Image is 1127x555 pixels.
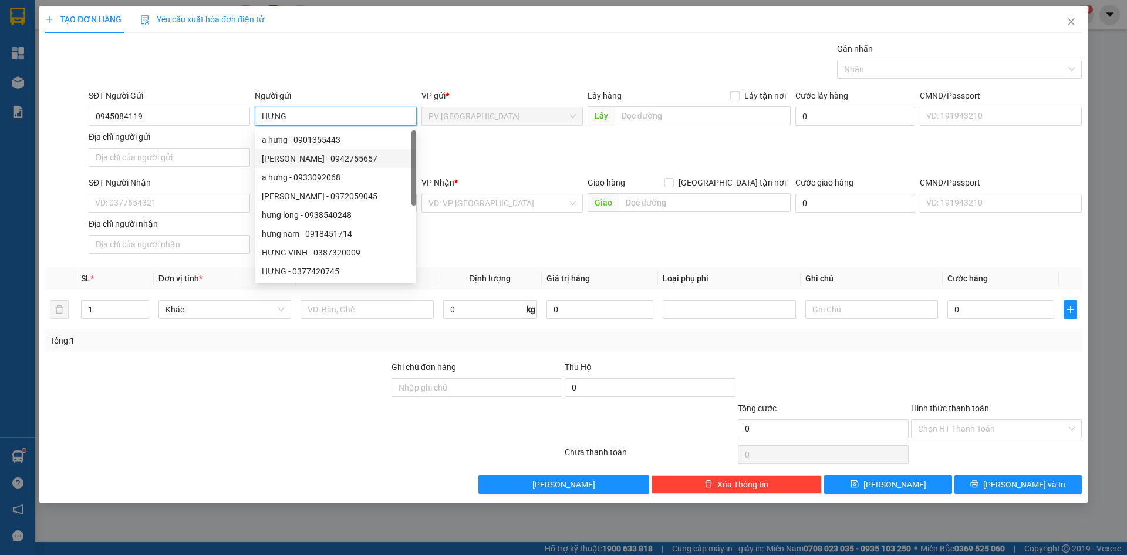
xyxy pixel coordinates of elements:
input: VD: Bàn, Ghế [301,300,433,319]
div: a hưng - 0901355443 [255,130,416,149]
div: Chưa thanh toán [563,446,737,466]
span: save [851,480,859,489]
div: HƯNG - 0377420745 [262,265,409,278]
input: 0 [546,300,653,319]
div: CMND/Passport [920,89,1081,102]
span: Lấy [588,106,615,125]
input: Địa chỉ của người nhận [89,235,250,254]
input: Ghi Chú [805,300,938,319]
label: Ghi chú đơn hàng [392,362,456,372]
th: Loại phụ phí [658,267,800,290]
button: deleteXóa Thông tin [652,475,822,494]
span: [PERSON_NAME] và In [983,478,1065,491]
span: Giao hàng [588,178,625,187]
div: VP gửi [421,89,583,102]
label: Hình thức thanh toán [911,403,989,413]
div: SĐT Người Nhận [89,176,250,189]
input: Dọc đường [619,193,791,212]
div: Địa chỉ người gửi [89,130,250,143]
div: hưng long - 0938540248 [255,206,416,224]
div: a hưng - 0901355443 [262,133,409,146]
span: Đơn vị tính [158,274,203,283]
span: kg [525,300,537,319]
span: TẠO ĐƠN HÀNG [45,15,122,24]
button: [PERSON_NAME] [478,475,649,494]
div: HƯNG - 0377420745 [255,262,416,281]
span: plus [45,15,53,23]
div: CMND/Passport [920,176,1081,189]
input: Cước giao hàng [795,194,915,213]
b: GỬI : PV An Sương ([GEOGRAPHIC_DATA]) [15,85,187,125]
div: hưng nam - 0918451714 [255,224,416,243]
div: hưng nam - 0918451714 [262,227,409,240]
span: Xóa Thông tin [717,478,768,491]
button: printer[PERSON_NAME] và In [954,475,1082,494]
span: close [1067,17,1076,26]
input: Ghi chú đơn hàng [392,378,562,397]
span: Lấy hàng [588,91,622,100]
span: VP Nhận [421,178,454,187]
span: printer [970,480,978,489]
span: delete [704,480,713,489]
div: KIỀU HƯNG - 0972059045 [255,187,416,206]
span: Khác [166,301,284,318]
div: Địa chỉ người nhận [89,217,250,230]
button: delete [50,300,69,319]
div: HƯNG VINH - 0387320009 [262,246,409,259]
div: hưng long - 0938540248 [262,208,409,221]
span: Định lượng [469,274,511,283]
li: Hotline: 1900 8153 [110,43,491,58]
img: logo.jpg [15,15,73,73]
label: Gán nhãn [837,44,873,53]
span: [GEOGRAPHIC_DATA] tận nơi [674,176,791,189]
div: a hưng - 0933092068 [262,171,409,184]
img: icon [140,15,150,25]
span: Tổng cước [738,403,777,413]
div: [PERSON_NAME] - 0972059045 [262,190,409,203]
label: Cước lấy hàng [795,91,848,100]
input: Cước lấy hàng [795,107,915,126]
button: plus [1064,300,1077,319]
label: Cước giao hàng [795,178,853,187]
span: Thu Hộ [565,362,592,372]
span: Lấy tận nơi [740,89,791,102]
div: [PERSON_NAME] - 0942755657 [262,152,409,165]
div: a hưng - 0933092068 [255,168,416,187]
span: Giá trị hàng [546,274,590,283]
th: Ghi chú [801,267,943,290]
div: Tổng: 1 [50,334,435,347]
span: Giao [588,193,619,212]
span: [PERSON_NAME] [532,478,595,491]
button: save[PERSON_NAME] [824,475,951,494]
div: Người gửi [255,89,416,102]
span: plus [1064,305,1076,314]
span: SL [81,274,90,283]
li: [STREET_ADDRESS][PERSON_NAME]. [GEOGRAPHIC_DATA], Tỉnh [GEOGRAPHIC_DATA] [110,29,491,43]
span: [PERSON_NAME] [863,478,926,491]
div: hưng thịnh - 0942755657 [255,149,416,168]
span: Cước hàng [947,274,988,283]
span: PV Hòa Thành [428,107,576,125]
input: Dọc đường [615,106,791,125]
div: SĐT Người Gửi [89,89,250,102]
span: Yêu cầu xuất hóa đơn điện tử [140,15,264,24]
button: Close [1055,6,1088,39]
input: Địa chỉ của người gửi [89,148,250,167]
div: HƯNG VINH - 0387320009 [255,243,416,262]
